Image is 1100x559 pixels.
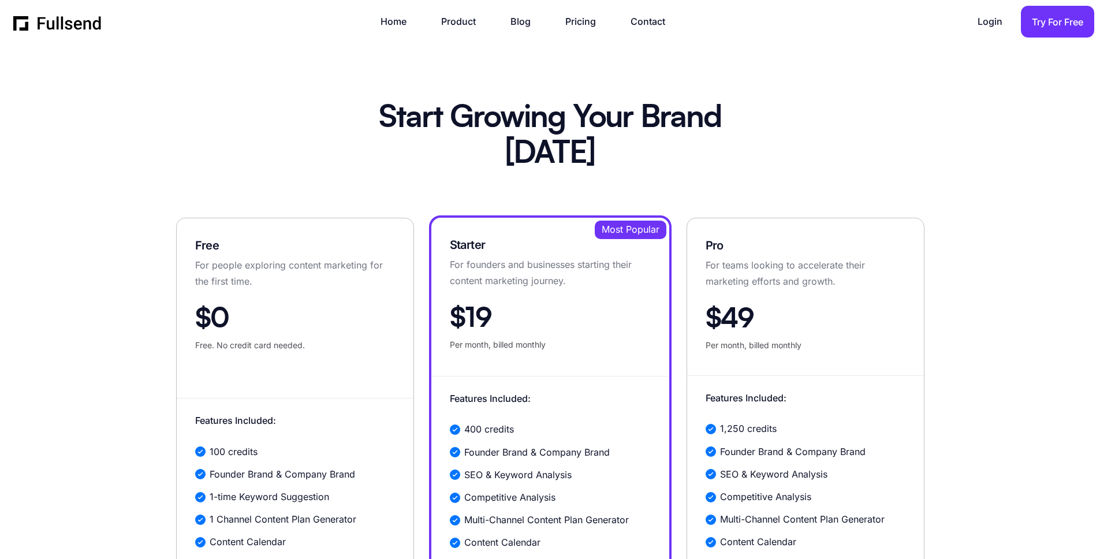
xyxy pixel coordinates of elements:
p: Content Calendar [720,534,796,550]
p: Features Included: [706,390,905,406]
p: Features Included: [450,391,651,407]
a: Home [381,14,418,29]
p: Multi-Channel Content Plan Generator [720,512,885,527]
p: Founder Brand & Company Brand [720,444,866,460]
h1: Start Growing Your Brand [DATE] [356,100,744,172]
p: 100 credits [210,444,258,460]
h5: Free [195,236,395,255]
p: SEO & Keyword Analysis [720,467,827,482]
p: Competitive Analysis [720,489,811,505]
h5: Starter [450,235,651,255]
p: Free. No credit card needed. [195,338,395,352]
p: Multi-Channel Content Plan Generator [464,512,629,528]
h2: $49 [706,303,905,337]
p: SEO & Keyword Analysis [464,467,572,483]
p: Content Calendar [210,534,286,550]
p: For teams looking to accelerate their marketing efforts and growth. [706,258,905,289]
p: 400 credits [464,422,514,437]
a: Contact [631,14,677,29]
p: For people exploring content marketing for the first time. [195,258,395,289]
p: Founder Brand & Company Brand [210,467,355,482]
p: Per month, billed monthly [706,338,905,352]
a: Login [978,14,1014,29]
a: Product [441,14,487,29]
p: Founder Brand & Company Brand [464,445,610,460]
p: 1 Channel Content Plan Generator [210,512,356,527]
h5: Pro [706,236,905,255]
p: Per month, billed monthly [450,338,651,352]
a: Blog [510,14,542,29]
div: Most Popular [596,222,665,237]
p: Competitive Analysis [464,490,555,505]
p: 1-time Keyword Suggestion [210,489,329,505]
h2: $0 [195,303,395,337]
p: Features Included: [195,413,395,428]
a: Try For Free [1021,6,1094,38]
p: Content Calendar [464,535,540,550]
div: Try For Free [1032,14,1083,30]
a: Pricing [565,14,607,29]
p: 1,250 credits [720,421,777,437]
h2: $19 [450,303,651,336]
p: For founders and businesses starting their content marketing journey. [450,257,651,288]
